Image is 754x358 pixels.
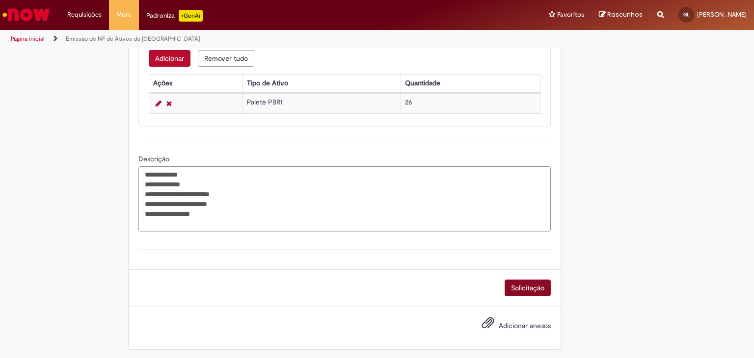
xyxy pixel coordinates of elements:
span: GL [683,11,690,18]
th: Quantidade [401,74,540,92]
th: Tipo de Ativo [243,74,401,92]
a: Página inicial [11,35,45,43]
button: Adicionar anexos [479,314,497,336]
ul: Trilhas de página [7,30,495,48]
button: Solicitação [505,280,551,296]
td: 26 [401,93,540,113]
div: Padroniza [146,10,203,22]
a: Emissão de NF de Ativos do [GEOGRAPHIC_DATA] [66,35,200,43]
td: Palete PBR1 [243,93,401,113]
button: Add a row for Cadastro Ativos [149,50,190,67]
p: +GenAi [179,10,203,22]
th: Ações [149,74,242,92]
span: More [116,10,132,20]
button: Remove all rows for Cadastro Ativos [198,50,254,67]
a: Remover linha 1 [164,98,174,109]
span: Requisições [67,10,102,20]
img: ServiceNow [1,5,52,25]
textarea: Descrição [138,166,551,232]
span: Rascunhos [607,10,643,19]
a: Editar Linha 1 [153,98,164,109]
span: [PERSON_NAME] [697,10,747,19]
a: Rascunhos [599,10,643,20]
span: Favoritos [557,10,584,20]
span: Adicionar anexos [499,321,551,330]
span: Descrição [138,154,171,163]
